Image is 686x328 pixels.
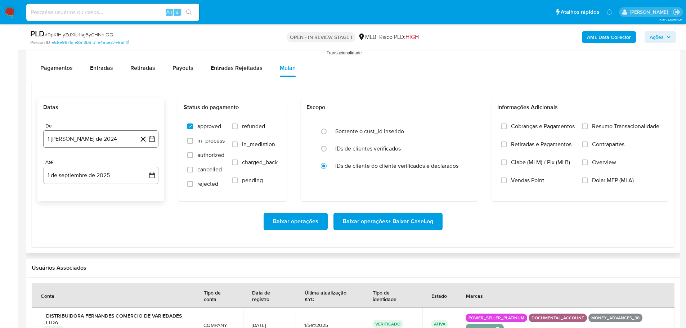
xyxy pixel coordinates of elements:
[32,264,674,271] h2: Usuários Associados
[358,33,376,41] div: MLB
[287,32,355,42] p: OPEN - IN REVIEW STAGE I
[30,39,50,46] b: Person ID
[630,9,671,15] p: lucas.portella@mercadolivre.com
[51,39,129,46] a: e58e987fafe8a13b9fb1fe45ce37e6af
[181,7,196,17] button: search-icon
[645,31,676,43] button: Ações
[587,31,631,43] b: AML Data Collector
[673,8,681,16] a: Sair
[26,8,199,17] input: Pesquise usuários ou casos...
[659,17,682,23] span: 3.157.1-hotfix-5
[561,8,599,16] span: Atalhos rápidos
[176,9,178,15] span: s
[650,31,664,43] span: Ações
[582,31,636,43] button: AML Data Collector
[606,9,613,15] a: Notificações
[379,33,419,41] span: Risco PLD:
[166,9,172,15] span: Alt
[405,33,419,41] span: HIGH
[45,31,113,38] span: # 0pK1HiyZdXIL4sg5yCHNqIOQ
[30,28,45,39] b: PLD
